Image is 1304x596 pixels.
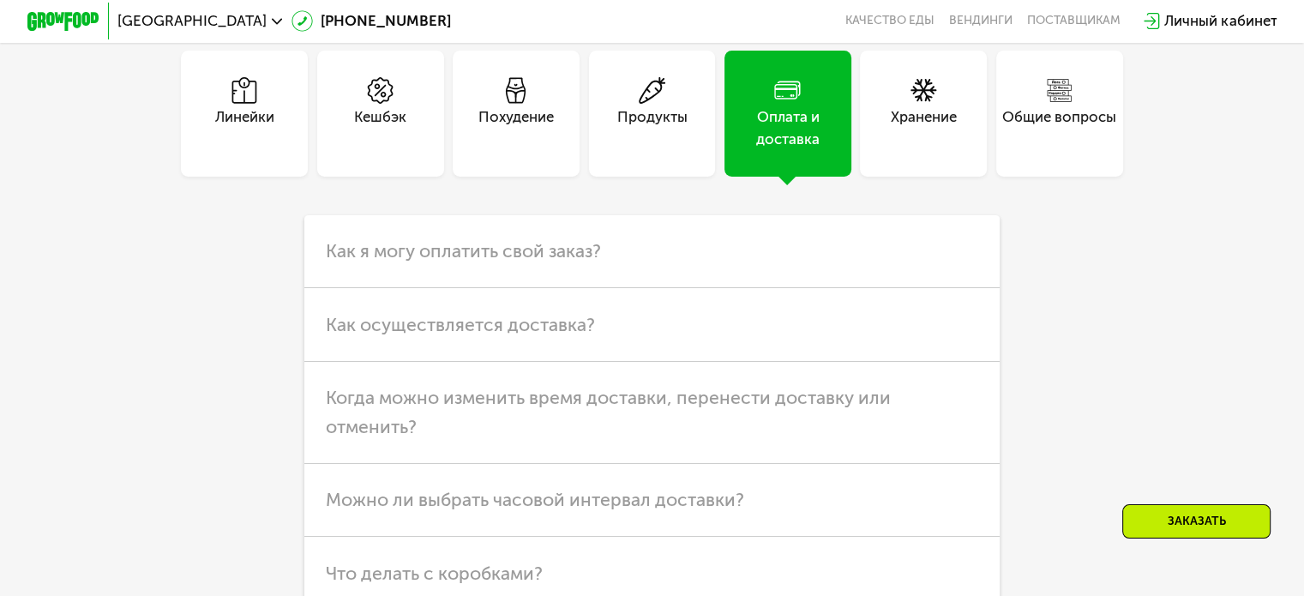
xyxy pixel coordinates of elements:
[291,10,451,32] a: [PHONE_NUMBER]
[891,106,957,150] div: Хранение
[949,14,1013,28] a: Вендинги
[326,387,891,437] span: Когда можно изменить время доставки, перенести доставку или отменить?
[617,106,688,150] div: Продукты
[1122,504,1271,539] div: Заказать
[478,106,554,150] div: Похудение
[845,14,934,28] a: Качество еды
[1027,14,1121,28] div: поставщикам
[354,106,406,150] div: Кешбэк
[326,240,601,262] span: Как я могу оплатить свой заказ?
[215,106,274,150] div: Линейки
[326,489,744,510] span: Можно ли выбрать часовой интервал доставки?
[117,14,267,28] span: [GEOGRAPHIC_DATA]
[724,106,851,150] div: Оплата и доставка
[1002,106,1116,150] div: Общие вопросы
[1164,10,1277,32] div: Личный кабинет
[326,314,595,335] span: Как осуществляется доставка?
[326,563,543,584] span: Что делать с коробками?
